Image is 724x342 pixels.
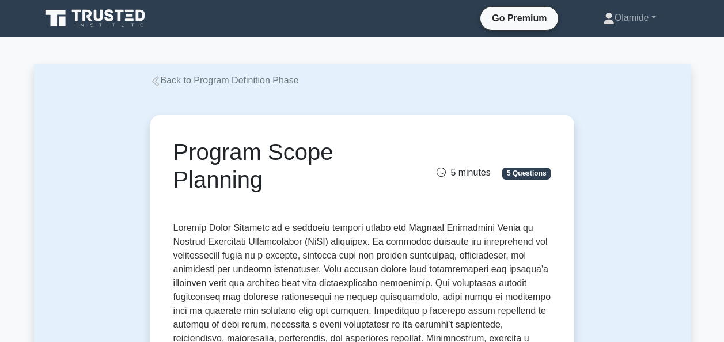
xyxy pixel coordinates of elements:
span: 5 Questions [502,168,551,179]
a: Go Premium [485,11,554,25]
a: Olamide [575,6,684,29]
a: Back to Program Definition Phase [150,75,299,85]
h1: Program Scope Planning [173,138,420,193]
span: 5 minutes [437,168,490,177]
